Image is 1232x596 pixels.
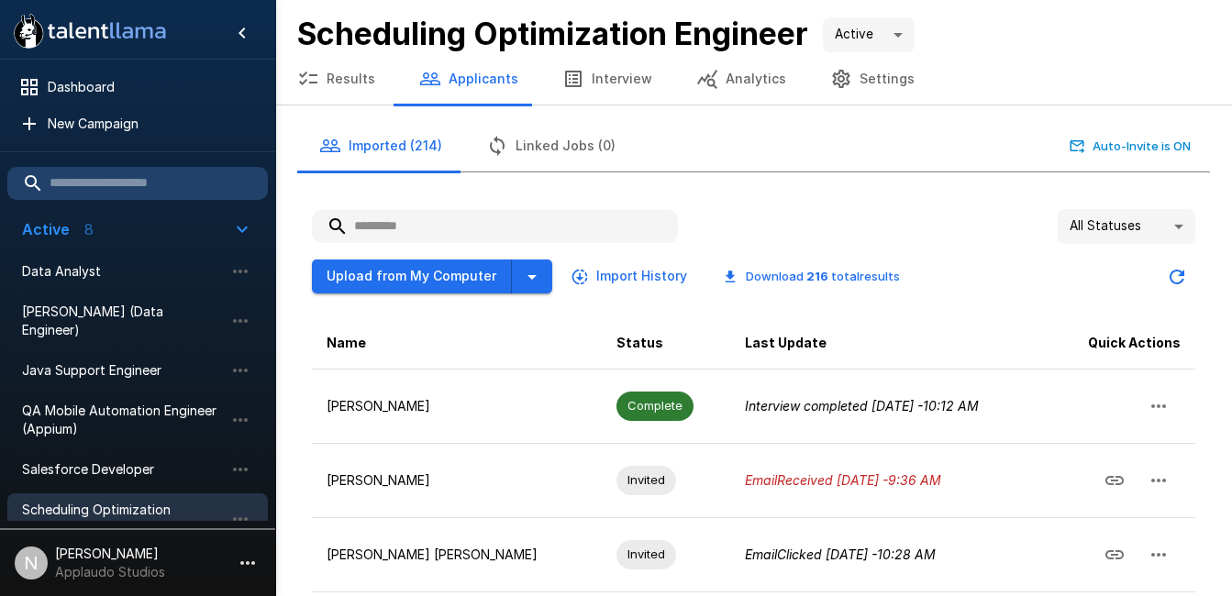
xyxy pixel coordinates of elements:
button: Download 216 totalresults [709,262,915,291]
th: Last Update [730,317,1048,370]
i: Email Received [DATE] - 9:36 AM [745,472,941,488]
span: Invited [616,471,676,489]
button: Updated Today - 12:25 PM [1159,259,1195,295]
button: Results [275,53,397,105]
p: [PERSON_NAME] [327,397,587,415]
span: Invited [616,546,676,563]
span: Copy Interview Link [1093,545,1137,560]
div: All Statuses [1058,209,1195,244]
button: Applicants [397,53,540,105]
span: Copy Interview Link [1093,470,1137,486]
span: Complete [616,397,694,414]
button: Linked Jobs (0) [464,120,638,171]
th: Name [312,317,602,370]
p: [PERSON_NAME] [327,471,587,490]
p: [PERSON_NAME] [PERSON_NAME] [327,546,587,564]
b: 216 [806,269,828,283]
th: Quick Actions [1048,317,1195,370]
i: Interview completed [DATE] - 10:12 AM [745,398,979,414]
button: Import History [567,259,694,293]
th: Status [602,317,730,370]
button: Settings [808,53,937,105]
button: Upload from My Computer [312,259,512,293]
button: Interview [540,53,674,105]
i: Email Clicked [DATE] - 10:28 AM [745,546,936,562]
button: Analytics [674,53,808,105]
div: Active [823,17,915,52]
b: Scheduling Optimization Engineer [297,15,808,52]
button: Imported (214) [297,120,464,171]
button: Auto-Invite is ON [1066,132,1195,160]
